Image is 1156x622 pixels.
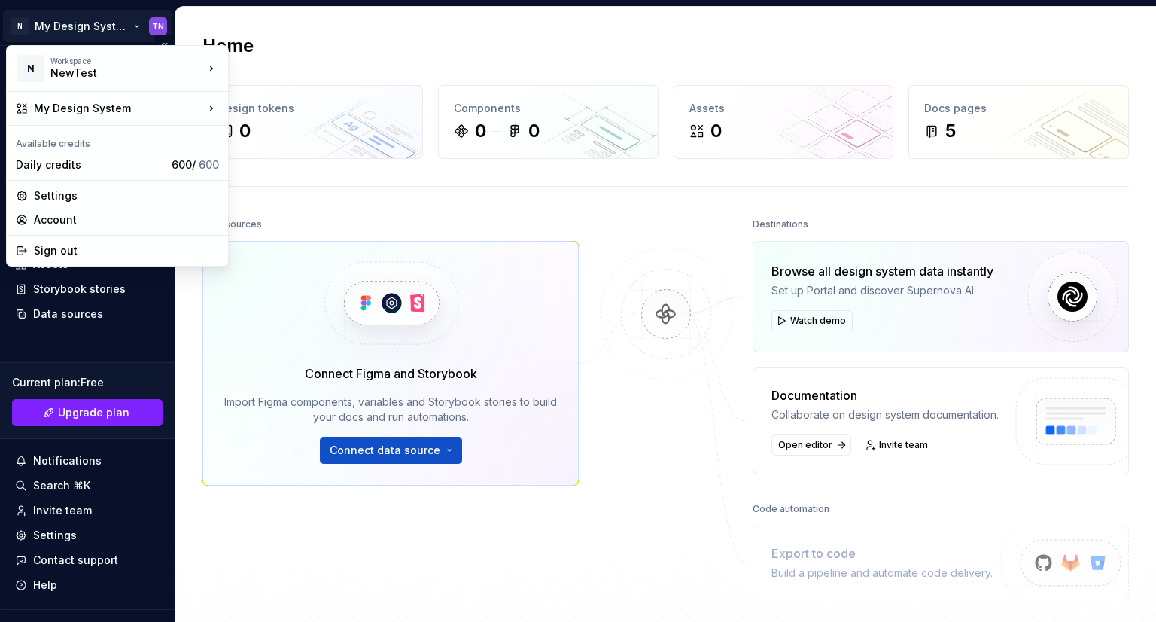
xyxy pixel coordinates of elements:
div: Daily credits [16,157,166,172]
div: Settings [34,188,219,203]
span: 600 [199,158,219,171]
div: Available credits [10,129,225,153]
span: 600 / [172,158,219,171]
div: Account [34,212,219,227]
div: Sign out [34,243,219,258]
div: Workspace [50,56,204,66]
div: N [17,55,44,82]
div: My Design System [34,101,204,116]
div: NewTest [50,66,178,81]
